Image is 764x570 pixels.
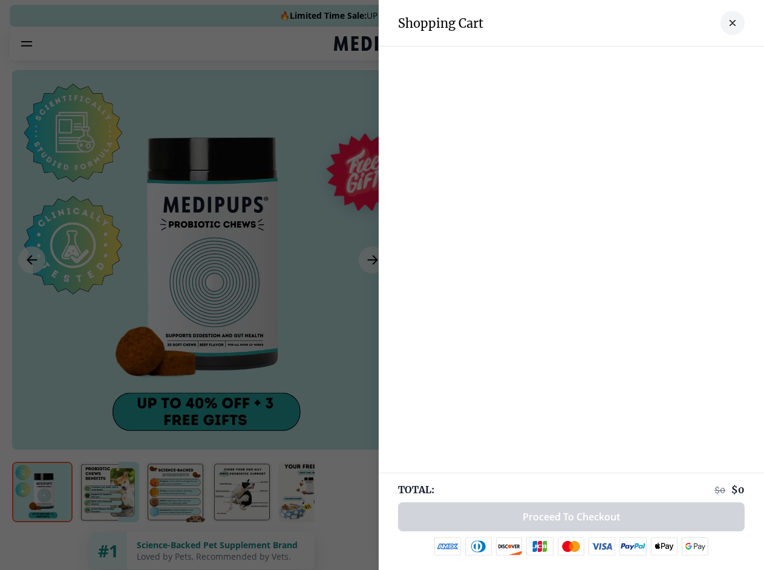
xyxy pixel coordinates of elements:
img: apple [651,537,677,555]
img: jcb [526,537,553,555]
span: $ 0 [731,484,745,496]
img: visa [589,537,615,555]
span: TOTAL: [398,483,434,496]
img: amex [434,537,461,555]
span: $ 0 [714,485,725,496]
h3: Shopping Cart [398,16,483,31]
img: mastercard [558,537,584,555]
img: diners-club [465,537,492,555]
img: google [682,537,709,555]
img: discover [496,537,523,555]
button: close-cart [720,11,745,35]
img: paypal [619,537,647,555]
